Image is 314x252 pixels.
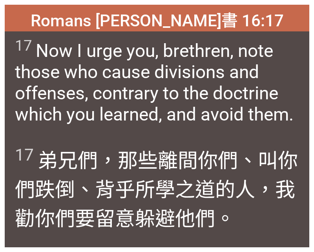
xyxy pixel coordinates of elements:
[15,178,295,230] wg4625: 、背乎
[15,144,299,232] span: 弟兄們
[15,149,298,230] wg80: ，那些離間
[31,7,284,31] span: Romans [PERSON_NAME]書 16:17
[35,207,235,230] wg3870: 你們
[15,149,298,230] wg1370: 你們、叫你們跌倒
[15,37,32,54] sup: 17
[215,207,235,230] wg846: 。
[75,207,235,230] wg5209: 要留意
[15,37,299,125] span: Now I urge you, brethren, note those who cause divisions and offenses, contrary to the doctrine w...
[175,207,235,230] wg1578: 他們
[15,145,34,164] sup: 17
[15,178,295,230] wg3844: 所學
[135,207,235,230] wg4648: 躲避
